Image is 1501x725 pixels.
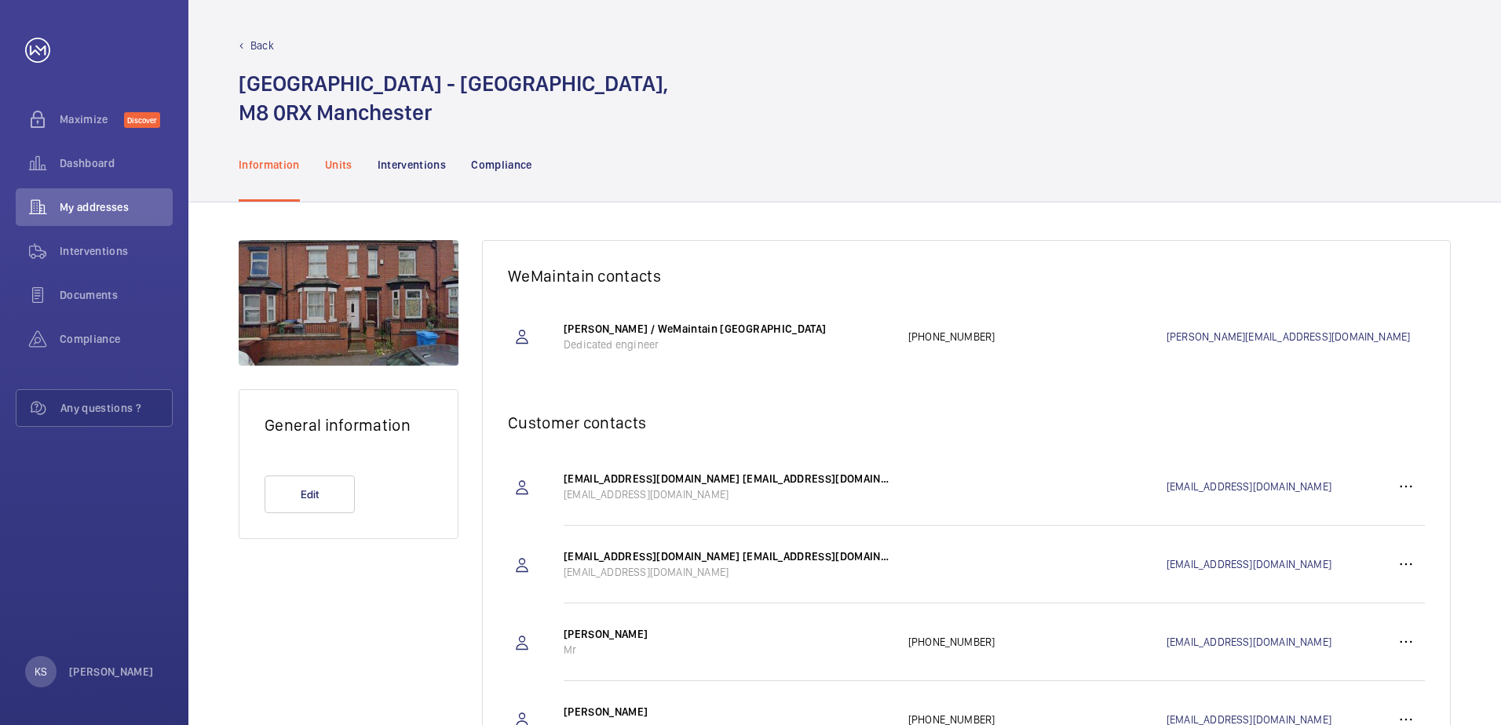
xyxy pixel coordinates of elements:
[325,157,352,173] p: Units
[60,155,173,171] span: Dashboard
[60,287,173,303] span: Documents
[1167,556,1387,572] a: [EMAIL_ADDRESS][DOMAIN_NAME]
[564,704,893,720] p: [PERSON_NAME]
[250,38,274,53] p: Back
[60,111,124,127] span: Maximize
[1167,329,1425,344] a: [PERSON_NAME][EMAIL_ADDRESS][DOMAIN_NAME]
[908,329,1167,344] p: [PHONE_NUMBER]
[508,266,1425,286] h2: WeMaintain contacts
[564,564,893,580] p: [EMAIL_ADDRESS][DOMAIN_NAME]
[239,69,668,127] h1: [GEOGRAPHIC_DATA] - [GEOGRAPHIC_DATA], M8 0RX Manchester
[265,415,433,435] h2: General information
[1167,634,1387,650] a: [EMAIL_ADDRESS][DOMAIN_NAME]
[564,486,893,502] p: [EMAIL_ADDRESS][DOMAIN_NAME]
[564,471,893,486] p: [EMAIL_ADDRESS][DOMAIN_NAME] [EMAIL_ADDRESS][DOMAIN_NAME]
[35,664,47,679] p: KS
[378,157,447,173] p: Interventions
[69,664,154,679] p: [PERSON_NAME]
[239,157,300,173] p: Information
[60,400,172,416] span: Any questions ?
[564,548,893,564] p: [EMAIL_ADDRESS][DOMAIN_NAME] [EMAIL_ADDRESS][DOMAIN_NAME]
[124,112,160,128] span: Discover
[1167,479,1387,494] a: [EMAIL_ADDRESS][DOMAIN_NAME]
[60,243,173,259] span: Interventions
[564,642,893,658] p: Mr
[60,331,173,347] span: Compliance
[265,475,355,513] button: Edit
[564,337,893,352] p: Dedicated engineer
[564,321,893,337] p: [PERSON_NAME] / WeMaintain [GEOGRAPHIC_DATA]
[471,157,532,173] p: Compliance
[564,626,893,642] p: [PERSON_NAME]
[508,413,1425,432] h2: Customer contacts
[60,199,173,215] span: My addresses
[908,634,1167,650] p: [PHONE_NUMBER]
